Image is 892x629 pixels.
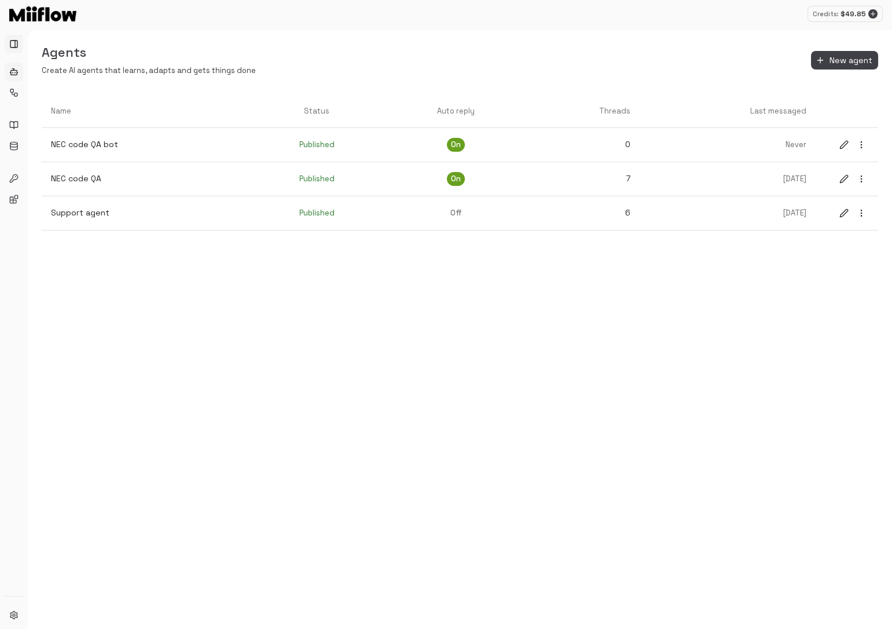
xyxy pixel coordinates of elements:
button: Add credits [868,9,878,19]
a: Published [244,129,390,161]
a: Never [640,130,816,160]
a: Published [244,197,390,229]
p: NEC code QA [51,173,234,185]
a: [DATE] [640,199,816,228]
button: more [854,137,869,152]
a: editmore [827,128,878,162]
th: Status [244,95,390,128]
p: $ 49.85 [840,9,866,19]
span: Off [446,207,466,219]
span: Published [295,173,339,185]
p: 0 [531,138,630,151]
img: Logo [9,6,76,21]
th: Last messaged [640,95,816,128]
th: Auto reply [390,95,522,128]
a: Support agent [42,198,244,228]
span: On [447,139,465,151]
button: edit [836,137,851,152]
p: 6 [531,207,630,219]
p: [DATE] [649,208,806,219]
a: 7 [522,163,640,194]
a: NEC code QA [42,163,244,194]
span: Published [295,139,339,151]
button: more [854,171,869,186]
h5: Agents [42,44,256,61]
a: Published [244,163,390,195]
button: edit [836,171,851,186]
th: Name [42,95,244,128]
p: Credits: [813,9,838,19]
p: Create AI agents that learns, adapts and gets things done [42,65,256,76]
span: Published [295,207,339,219]
th: Threads [522,95,640,128]
button: edit [836,206,851,221]
p: Never [649,140,806,151]
p: NEC code QA bot [51,138,234,151]
p: 7 [531,173,630,185]
a: [DATE] [640,164,816,194]
a: editmore [827,162,878,196]
a: editmore [827,196,878,230]
a: 6 [522,198,640,228]
a: On [390,129,522,161]
a: On [390,163,522,195]
button: Toggle Sidebar [23,30,32,629]
button: New agent [811,51,878,70]
p: Support agent [51,207,234,219]
span: On [447,173,465,185]
p: [DATE] [649,174,806,185]
button: more [854,206,869,221]
a: 0 [522,129,640,160]
a: Off [390,197,522,229]
a: NEC code QA bot [42,129,244,160]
